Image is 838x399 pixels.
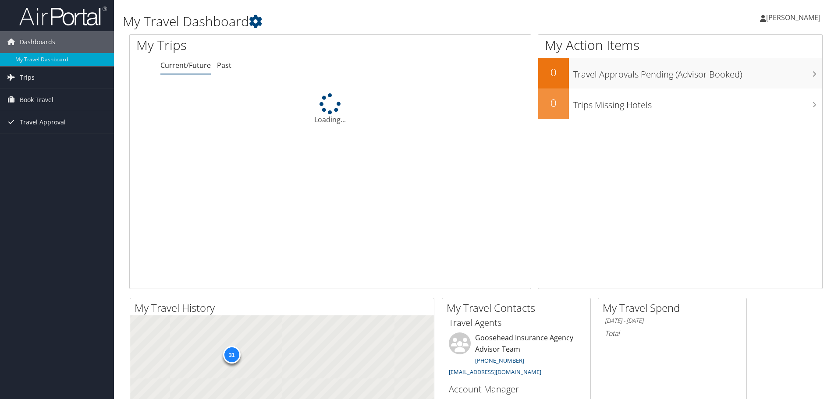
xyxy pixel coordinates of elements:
[20,31,55,53] span: Dashboards
[217,60,231,70] a: Past
[135,300,434,315] h2: My Travel History
[766,13,820,22] span: [PERSON_NAME]
[475,357,524,364] a: [PHONE_NUMBER]
[538,58,822,88] a: 0Travel Approvals Pending (Advisor Booked)
[444,332,588,379] li: Goosehead Insurance Agency Advisor Team
[573,64,822,81] h3: Travel Approvals Pending (Advisor Booked)
[449,368,541,376] a: [EMAIL_ADDRESS][DOMAIN_NAME]
[538,36,822,54] h1: My Action Items
[573,95,822,111] h3: Trips Missing Hotels
[130,93,531,125] div: Loading...
[538,65,569,80] h2: 0
[603,300,746,315] h2: My Travel Spend
[160,60,211,70] a: Current/Future
[605,328,740,338] h6: Total
[449,317,584,329] h3: Travel Agents
[760,4,829,31] a: [PERSON_NAME]
[20,89,53,111] span: Book Travel
[136,36,357,54] h1: My Trips
[20,67,35,88] span: Trips
[123,12,594,31] h1: My Travel Dashboard
[538,95,569,110] h2: 0
[538,88,822,119] a: 0Trips Missing Hotels
[19,6,107,26] img: airportal-logo.png
[223,346,240,364] div: 31
[447,300,590,315] h2: My Travel Contacts
[449,383,584,395] h3: Account Manager
[20,111,66,133] span: Travel Approval
[605,317,740,325] h6: [DATE] - [DATE]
